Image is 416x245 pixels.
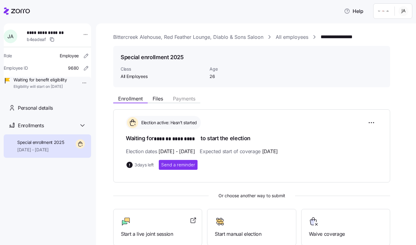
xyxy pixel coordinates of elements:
[200,148,278,155] span: Expected start of coverage
[14,77,67,83] span: Waiting for benefit eligibility
[153,96,163,101] span: Files
[377,7,390,15] img: Employer logo
[121,53,184,61] h1: Special enrollment 2025
[60,53,79,59] span: Employee
[276,33,308,41] a: All employees
[210,66,271,72] span: Age
[4,65,28,71] span: Employee ID
[173,96,195,101] span: Payments
[339,5,368,17] button: Help
[18,104,53,112] span: Personal details
[121,73,205,80] span: All Employees
[262,148,278,155] span: [DATE]
[17,147,64,153] span: [DATE] - [DATE]
[398,6,408,16] img: c4d3d487c9e10b8cc10e084df370a1a2
[344,7,363,15] span: Help
[113,33,263,41] a: Bittercreek Alehouse, Red Feather Lounge, Diablo & Sons Saloon
[17,139,64,145] span: Special enrollment 2025
[121,230,194,238] span: Start a live joint session
[4,53,12,59] span: Role
[215,230,288,238] span: Start manual election
[121,66,205,72] span: Class
[14,84,67,89] span: Eligibility will start on [DATE]
[7,34,13,39] span: J A
[210,73,271,80] span: 26
[139,120,197,126] span: Election active: Hasn't started
[118,96,143,101] span: Enrollment
[134,162,154,168] span: 3 days left
[158,148,195,155] span: [DATE] - [DATE]
[161,162,195,168] span: Send a reminder
[68,65,79,71] span: 9680
[113,192,390,199] span: Or choose another way to submit
[126,148,195,155] span: Election dates
[159,160,198,170] button: Send a reminder
[126,134,378,143] h1: Waiting for to start the election
[309,230,382,238] span: Waive coverage
[18,122,44,129] span: Enrollments
[27,36,46,43] span: b4eadeaf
